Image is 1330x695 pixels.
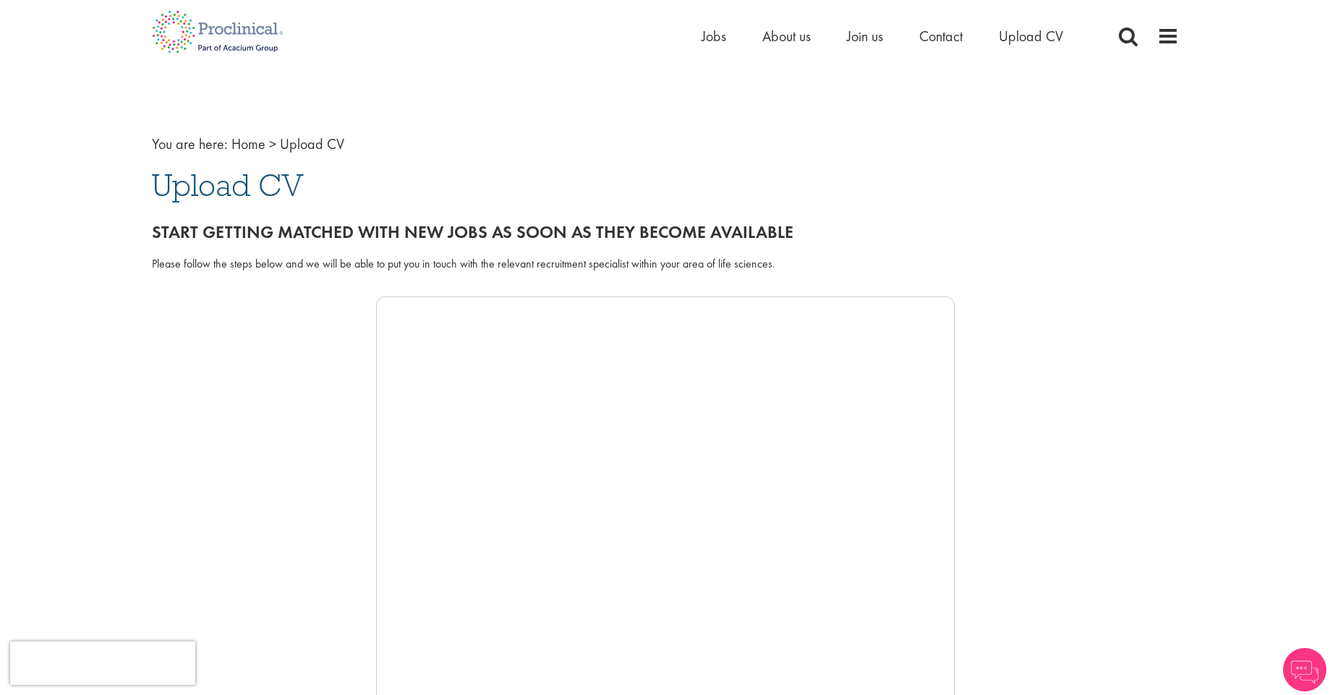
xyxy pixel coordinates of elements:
a: About us [762,27,811,46]
a: breadcrumb link [231,135,265,153]
span: Upload CV [152,166,304,205]
span: You are here: [152,135,228,153]
span: > [269,135,276,153]
a: Jobs [702,27,726,46]
img: Chatbot [1283,648,1326,691]
a: Upload CV [999,27,1063,46]
h2: Start getting matched with new jobs as soon as they become available [152,223,1179,242]
a: Contact [919,27,963,46]
div: Please follow the steps below and we will be able to put you in touch with the relevant recruitme... [152,256,1179,273]
span: Upload CV [280,135,344,153]
iframe: reCAPTCHA [10,641,195,685]
a: Join us [847,27,883,46]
